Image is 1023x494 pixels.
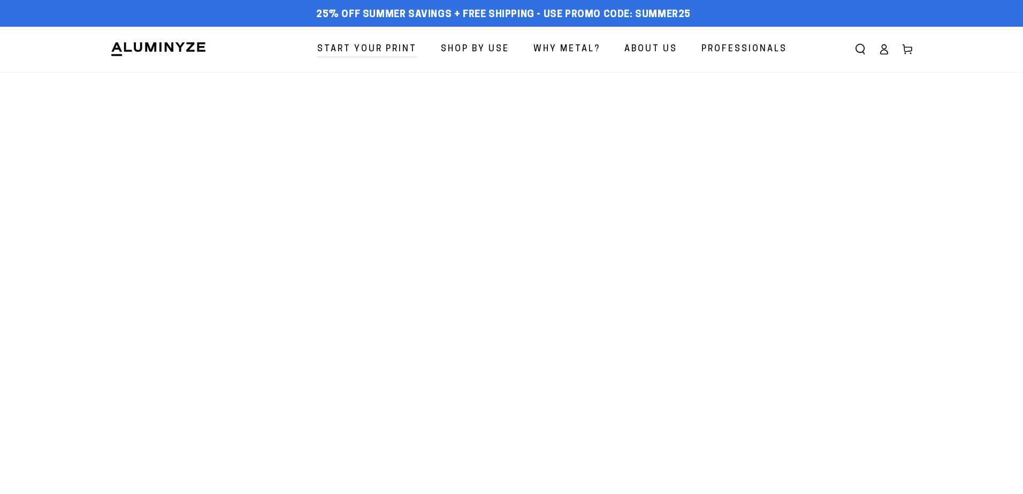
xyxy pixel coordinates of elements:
[693,35,795,64] a: Professionals
[701,42,787,57] span: Professionals
[316,9,691,21] span: 25% off Summer Savings + Free Shipping - Use Promo Code: SUMMER25
[849,37,872,61] summary: Search our site
[441,42,509,57] span: Shop By Use
[110,41,207,57] img: Aluminyze
[624,42,677,57] span: About Us
[533,42,600,57] span: Why Metal?
[309,35,425,64] a: Start Your Print
[616,35,685,64] a: About Us
[525,35,608,64] a: Why Metal?
[433,35,517,64] a: Shop By Use
[317,42,417,57] span: Start Your Print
